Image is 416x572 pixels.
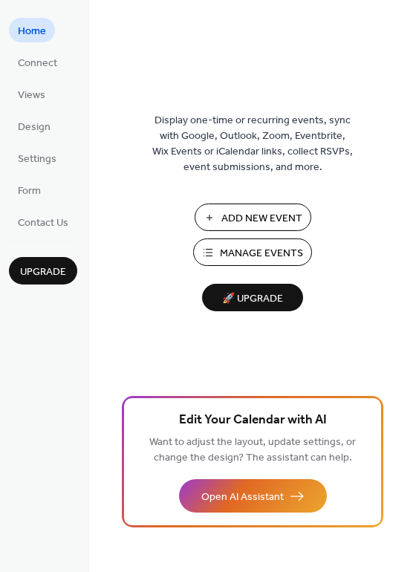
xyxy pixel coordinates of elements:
[202,284,303,311] button: 🚀 Upgrade
[18,120,51,135] span: Design
[18,24,46,39] span: Home
[9,257,77,285] button: Upgrade
[221,211,302,227] span: Add New Event
[193,238,312,266] button: Manage Events
[18,183,41,199] span: Form
[18,56,57,71] span: Connect
[9,18,55,42] a: Home
[9,114,59,138] a: Design
[18,88,45,103] span: Views
[18,215,68,231] span: Contact Us
[9,209,77,234] a: Contact Us
[9,50,66,74] a: Connect
[201,490,284,505] span: Open AI Assistant
[179,410,327,431] span: Edit Your Calendar with AI
[195,204,311,231] button: Add New Event
[220,246,303,261] span: Manage Events
[179,479,327,513] button: Open AI Assistant
[211,289,294,309] span: 🚀 Upgrade
[9,178,50,202] a: Form
[149,432,356,468] span: Want to adjust the layout, update settings, or change the design? The assistant can help.
[18,152,56,167] span: Settings
[152,113,353,175] span: Display one-time or recurring events, sync with Google, Outlook, Zoom, Eventbrite, Wix Events or ...
[20,264,66,280] span: Upgrade
[9,146,65,170] a: Settings
[9,82,54,106] a: Views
